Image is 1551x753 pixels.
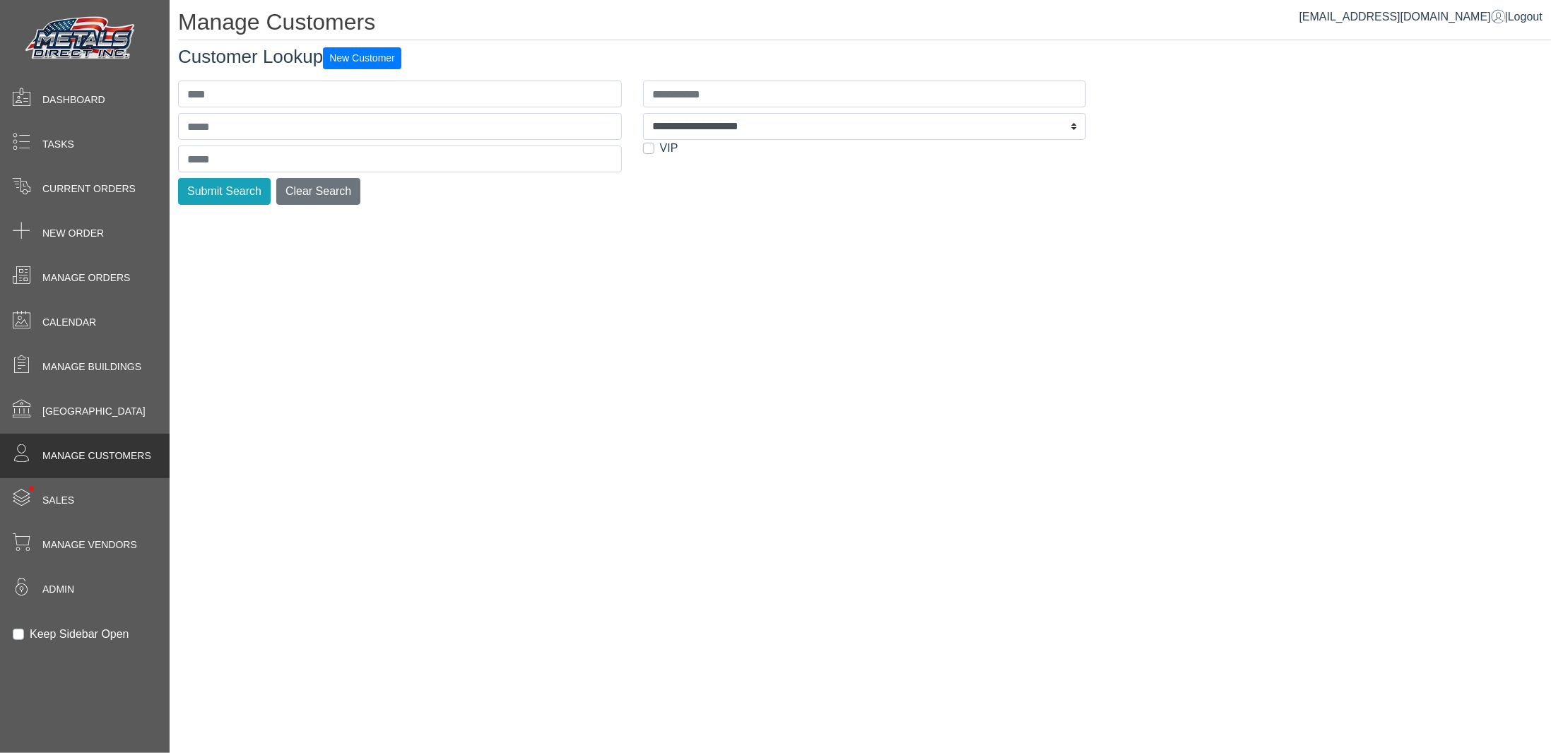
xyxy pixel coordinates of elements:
[178,178,271,205] button: Submit Search
[42,493,74,508] span: Sales
[42,404,146,419] span: [GEOGRAPHIC_DATA]
[21,13,141,65] img: Metals Direct Inc Logo
[42,538,137,552] span: Manage Vendors
[30,626,129,643] label: Keep Sidebar Open
[660,140,678,157] label: VIP
[42,360,141,374] span: Manage Buildings
[1299,11,1505,23] a: [EMAIL_ADDRESS][DOMAIN_NAME]
[42,582,74,597] span: Admin
[13,466,49,511] span: •
[323,47,401,69] button: New Customer
[178,8,1551,40] h1: Manage Customers
[42,93,105,107] span: Dashboard
[1299,8,1543,25] div: |
[42,315,96,330] span: Calendar
[42,271,130,285] span: Manage Orders
[42,226,104,241] span: New Order
[42,449,151,463] span: Manage Customers
[178,46,1551,69] h3: Customer Lookup
[42,182,136,196] span: Current Orders
[42,137,74,152] span: Tasks
[323,46,401,67] a: New Customer
[1508,11,1543,23] span: Logout
[276,178,360,205] button: Clear Search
